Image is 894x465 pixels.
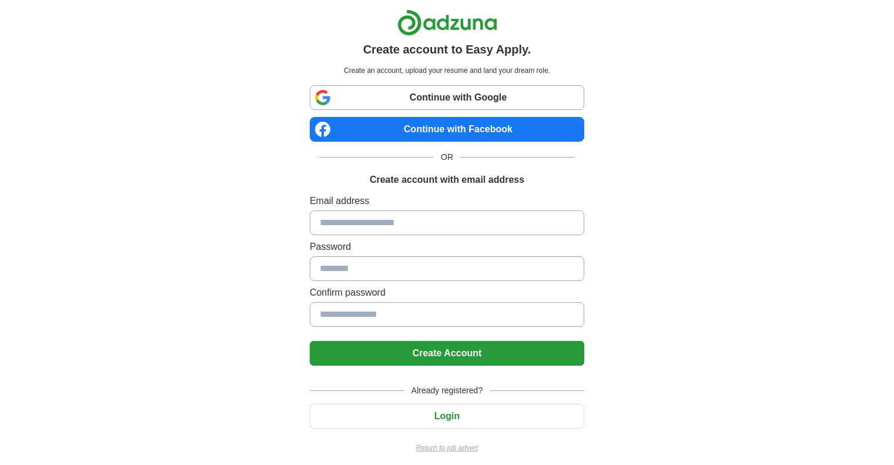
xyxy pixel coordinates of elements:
img: Adzuna logo [397,9,497,36]
button: Login [310,404,584,429]
h1: Create account to Easy Apply. [363,41,531,58]
a: Login [310,411,584,421]
label: Email address [310,194,584,208]
a: Return to job advert [310,443,584,453]
span: Already registered? [404,384,490,397]
label: Confirm password [310,286,584,300]
h1: Create account with email address [370,173,524,187]
span: OR [434,151,460,163]
p: Create an account, upload your resume and land your dream role. [312,65,582,76]
a: Continue with Google [310,85,584,110]
label: Password [310,240,584,254]
button: Create Account [310,341,584,366]
a: Continue with Facebook [310,117,584,142]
